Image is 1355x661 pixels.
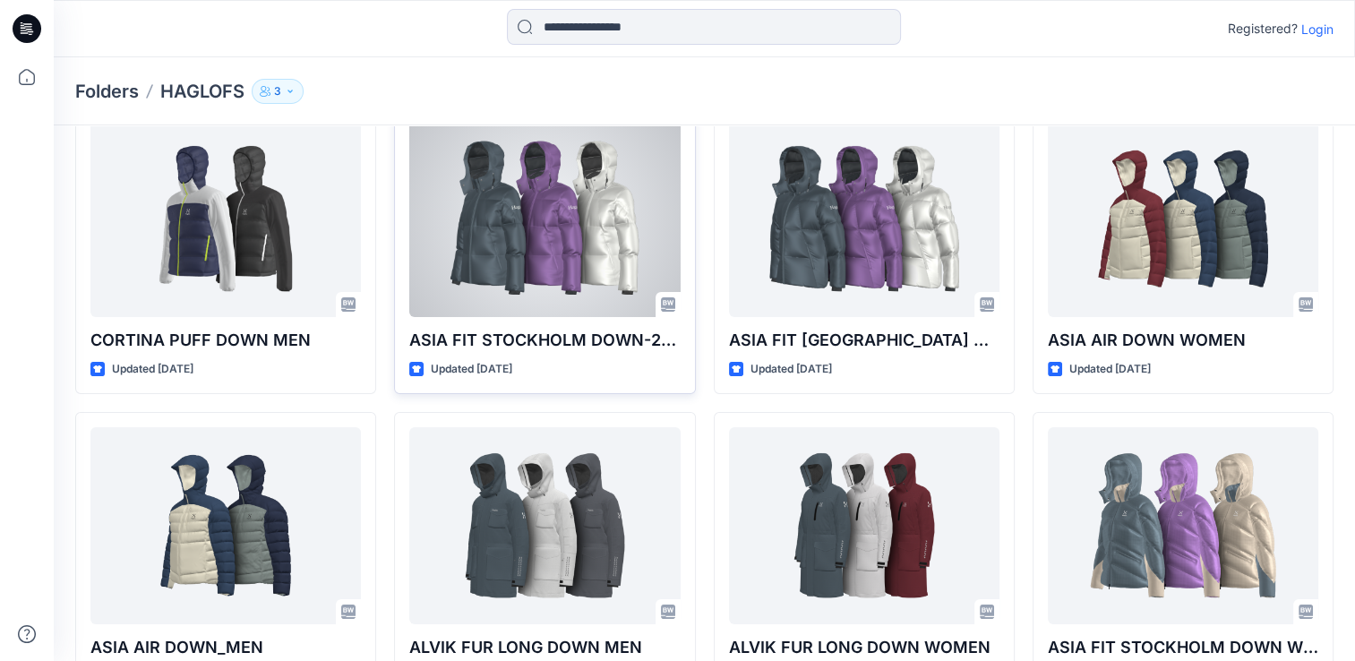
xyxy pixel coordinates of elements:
[75,79,139,104] a: Folders
[1301,20,1334,39] p: Login
[1048,427,1318,624] a: ASIA FIT STOCKHOLM DOWN WOMEN
[90,328,361,353] p: CORTINA PUFF DOWN MEN
[729,635,999,660] p: ALVIK FUR LONG DOWN WOMEN
[252,79,304,104] button: 3
[750,360,832,379] p: Updated [DATE]
[409,120,680,317] a: ASIA FIT STOCKHOLM DOWN-2-WOMEN-OP2
[729,120,999,317] a: ASIA FIT STOCKHOLM DOWN-2_MEN
[90,120,361,317] a: CORTINA PUFF DOWN MEN
[1069,360,1151,379] p: Updated [DATE]
[729,427,999,624] a: ALVIK FUR LONG DOWN WOMEN
[90,427,361,624] a: ASIA AIR DOWN_MEN
[90,635,361,660] p: ASIA AIR DOWN_MEN
[112,360,193,379] p: Updated [DATE]
[160,79,244,104] p: HAGLOFS
[274,82,281,101] p: 3
[1228,18,1298,39] p: Registered?
[409,427,680,624] a: ALVIK FUR LONG DOWN MEN
[1048,328,1318,353] p: ASIA AIR DOWN WOMEN
[1048,120,1318,317] a: ASIA AIR DOWN WOMEN
[431,360,512,379] p: Updated [DATE]
[409,635,680,660] p: ALVIK FUR LONG DOWN MEN
[409,328,680,353] p: ASIA FIT STOCKHOLM DOWN-2-WOMEN-OP2
[729,328,999,353] p: ASIA FIT [GEOGRAPHIC_DATA] DOWN-2_MEN
[1048,635,1318,660] p: ASIA FIT STOCKHOLM DOWN WOMEN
